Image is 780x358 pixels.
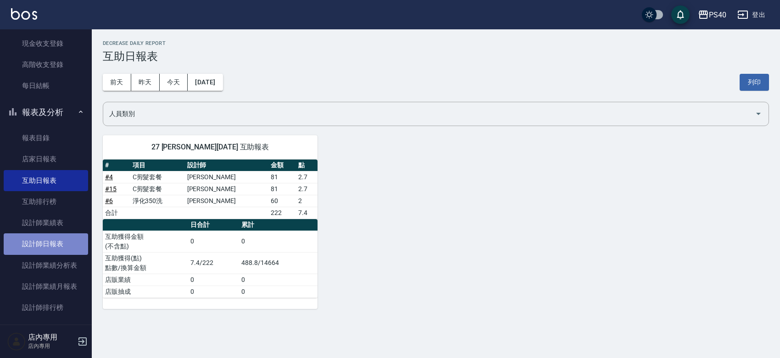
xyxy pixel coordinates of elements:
[103,219,318,298] table: a dense table
[131,74,160,91] button: 昨天
[4,33,88,54] a: 現金收支登錄
[268,195,296,207] td: 60
[296,207,318,219] td: 7.4
[103,160,318,219] table: a dense table
[130,171,185,183] td: C剪髮套餐
[671,6,690,24] button: save
[103,252,188,274] td: 互助獲得(點) 點數/換算金額
[11,8,37,20] img: Logo
[751,106,766,121] button: Open
[188,252,239,274] td: 7.4/222
[296,183,318,195] td: 2.7
[268,183,296,195] td: 81
[296,171,318,183] td: 2.7
[734,6,769,23] button: 登出
[114,143,306,152] span: 27 [PERSON_NAME][DATE] 互助報表
[239,252,318,274] td: 488.8/14664
[4,276,88,297] a: 設計師業績月報表
[296,160,318,171] th: 點
[188,286,239,297] td: 0
[4,149,88,170] a: 店家日報表
[28,333,75,342] h5: 店內專用
[105,197,113,204] a: #6
[185,160,269,171] th: 設計師
[268,160,296,171] th: 金額
[103,50,769,63] h3: 互助日報表
[4,170,88,191] a: 互助日報表
[103,231,188,252] td: 互助獲得金額 (不含點)
[4,212,88,233] a: 設計師業績表
[4,100,88,124] button: 報表及分析
[4,54,88,75] a: 高階收支登錄
[105,185,117,193] a: #15
[694,6,730,24] button: PS40
[103,286,188,297] td: 店販抽成
[103,160,130,171] th: #
[160,74,188,91] button: 今天
[709,9,726,21] div: PS40
[103,274,188,286] td: 店販業績
[188,74,223,91] button: [DATE]
[130,183,185,195] td: C剪髮套餐
[268,171,296,183] td: 81
[185,195,269,207] td: [PERSON_NAME]
[7,332,26,351] img: Person
[103,40,769,46] h2: Decrease Daily Report
[188,219,239,231] th: 日合計
[4,191,88,212] a: 互助排行榜
[239,219,318,231] th: 累計
[130,160,185,171] th: 項目
[103,74,131,91] button: 前天
[185,183,269,195] td: [PERSON_NAME]
[239,286,318,297] td: 0
[268,207,296,219] td: 222
[130,195,185,207] td: 淨化350洗
[4,318,88,339] a: 服務扣項明細表
[107,106,751,122] input: 人員名稱
[4,255,88,276] a: 設計師業績分析表
[740,74,769,91] button: 列印
[28,342,75,350] p: 店內專用
[188,231,239,252] td: 0
[4,297,88,318] a: 設計師排行榜
[239,231,318,252] td: 0
[188,274,239,286] td: 0
[185,171,269,183] td: [PERSON_NAME]
[4,233,88,254] a: 設計師日報表
[296,195,318,207] td: 2
[4,127,88,149] a: 報表目錄
[4,75,88,96] a: 每日結帳
[105,173,113,181] a: #4
[239,274,318,286] td: 0
[103,207,130,219] td: 合計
